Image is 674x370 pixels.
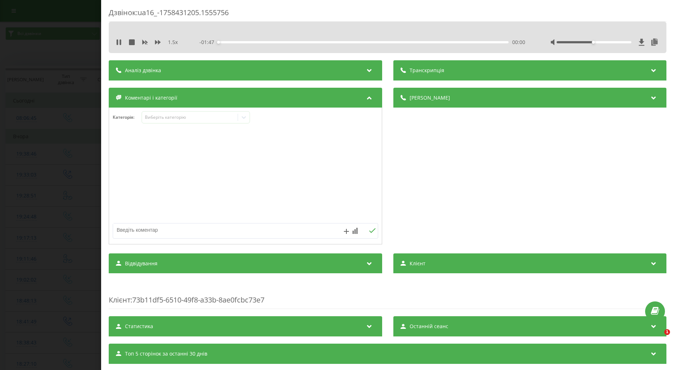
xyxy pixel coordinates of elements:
iframe: Intercom live chat [649,329,667,347]
span: Відвідування [125,260,157,267]
div: Виберіть категорію [144,114,235,120]
span: Аналіз дзвінка [125,67,161,74]
span: Топ 5 сторінок за останні 30 днів [125,350,207,357]
span: [PERSON_NAME] [409,94,450,101]
span: Останній сеанс [409,323,448,330]
span: 1.5 x [168,39,178,46]
div: Accessibility label [592,41,595,44]
span: Коментарі і категорії [125,94,177,101]
div: : 73b11df5-6510-49f8-a33b-8ae0fcbc73e7 [109,280,666,309]
span: Статистика [125,323,153,330]
span: 00:00 [512,39,525,46]
h4: Категорія : [113,115,142,120]
div: Дзвінок : ua16_-1758431205.1555756 [109,8,666,22]
span: 1 [664,329,670,335]
div: Accessibility label [217,41,220,44]
span: Клієнт [409,260,425,267]
span: Клієнт [109,295,130,305]
span: Транскрипція [409,67,444,74]
span: - 01:47 [199,39,218,46]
